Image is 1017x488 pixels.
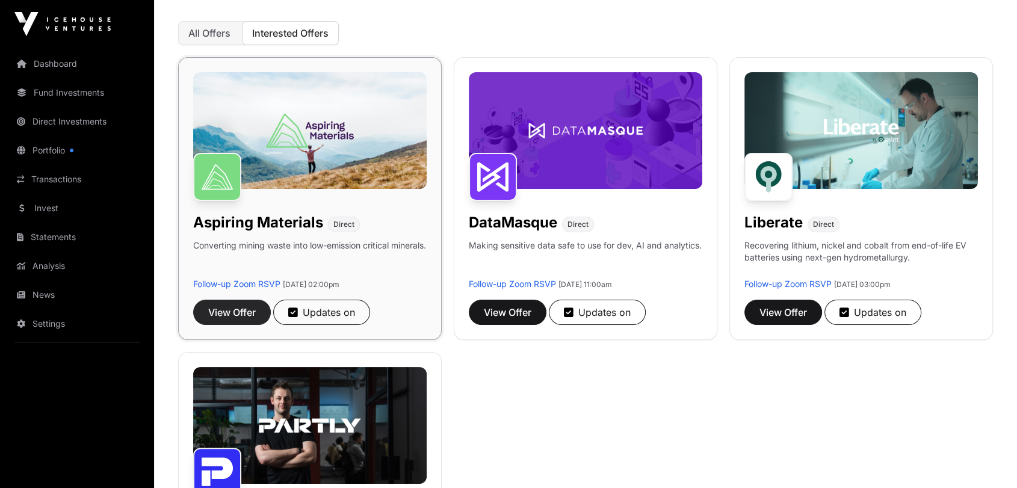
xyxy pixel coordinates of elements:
[10,224,144,250] a: Statements
[188,27,230,39] span: All Offers
[744,279,832,289] a: Follow-up Zoom RSVP
[10,282,144,308] a: News
[252,27,329,39] span: Interested Offers
[242,21,339,45] button: Interested Offers
[193,72,427,189] img: Aspiring-Banner.jpg
[10,310,144,337] a: Settings
[744,213,803,232] h1: Liberate
[549,300,646,325] button: Updates on
[564,305,631,320] div: Updates on
[759,305,807,320] span: View Offer
[469,279,556,289] a: Follow-up Zoom RSVP
[10,253,144,279] a: Analysis
[469,153,517,201] img: DataMasque
[834,280,891,289] span: [DATE] 03:00pm
[558,280,612,289] span: [DATE] 11:00am
[567,220,589,229] span: Direct
[333,220,354,229] span: Direct
[744,239,978,278] p: Recovering lithium, nickel and cobalt from end-of-life EV batteries using next-gen hydrometallurgy.
[193,213,323,232] h1: Aspiring Materials
[744,300,822,325] button: View Offer
[10,137,144,164] a: Portfolio
[283,280,339,289] span: [DATE] 02:00pm
[839,305,906,320] div: Updates on
[178,21,241,45] button: All Offers
[469,300,546,325] button: View Offer
[14,12,111,36] img: Icehouse Ventures Logo
[208,305,256,320] span: View Offer
[469,72,702,189] img: DataMasque-Banner.jpg
[469,213,557,232] h1: DataMasque
[10,195,144,221] a: Invest
[957,430,1017,488] iframe: Chat Widget
[744,72,978,189] img: Liberate-Banner.jpg
[824,300,921,325] button: Updates on
[10,51,144,77] a: Dashboard
[10,79,144,106] a: Fund Investments
[744,153,793,201] img: Liberate
[10,108,144,135] a: Direct Investments
[193,300,271,325] button: View Offer
[193,279,280,289] a: Follow-up Zoom RSVP
[193,153,241,201] img: Aspiring Materials
[10,166,144,193] a: Transactions
[288,305,355,320] div: Updates on
[193,239,426,278] p: Converting mining waste into low-emission critical minerals.
[193,367,427,484] img: Partly-Banner.jpg
[813,220,834,229] span: Direct
[273,300,370,325] button: Updates on
[484,305,531,320] span: View Offer
[469,239,702,278] p: Making sensitive data safe to use for dev, AI and analytics.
